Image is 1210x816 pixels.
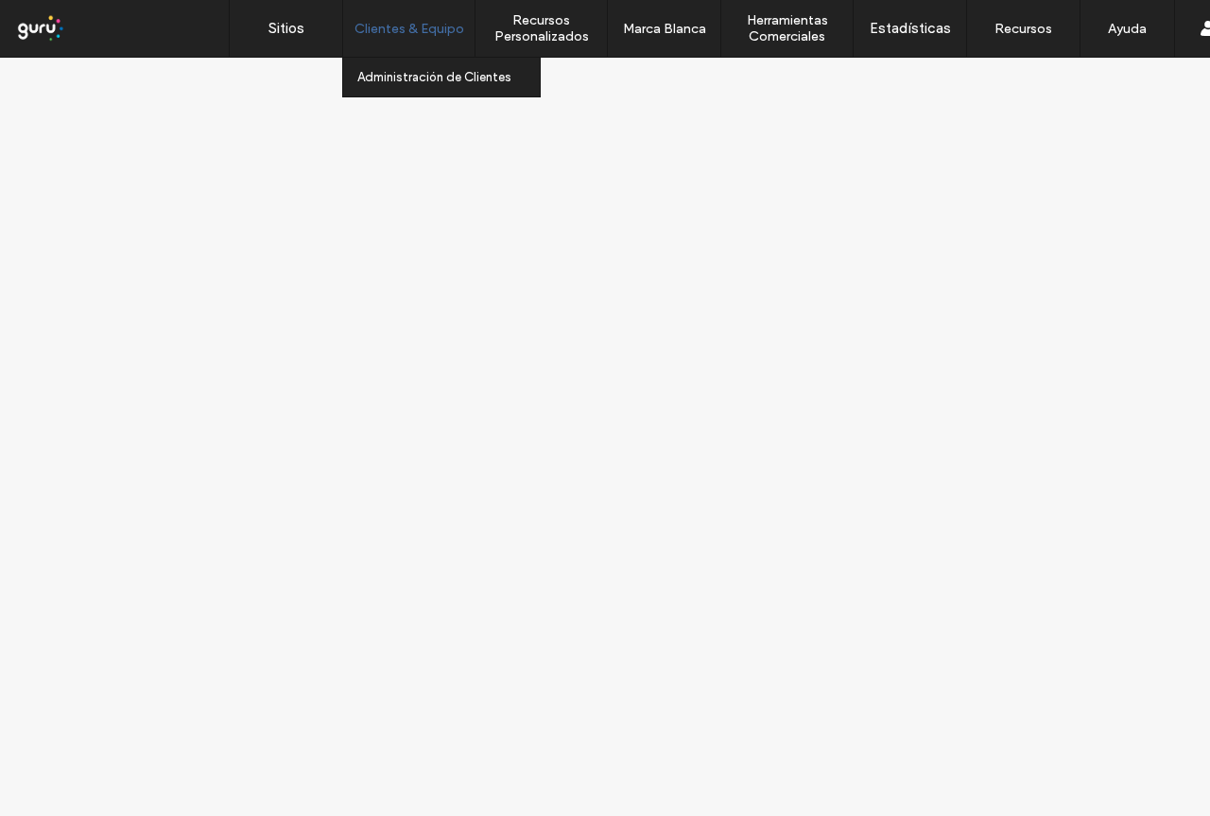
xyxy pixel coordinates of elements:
[475,12,607,44] label: Recursos Personalizados
[268,20,304,37] label: Sitios
[1108,21,1147,37] label: Ayuda
[354,21,464,37] label: Clientes & Equipo
[870,20,951,37] label: Estadísticas
[357,70,511,84] label: Administración de Clientes
[623,21,706,37] label: Marca Blanca
[357,58,540,96] a: Administración de Clientes
[994,21,1052,37] label: Recursos
[721,12,853,44] label: Herramientas Comerciales
[41,13,93,30] span: Ayuda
